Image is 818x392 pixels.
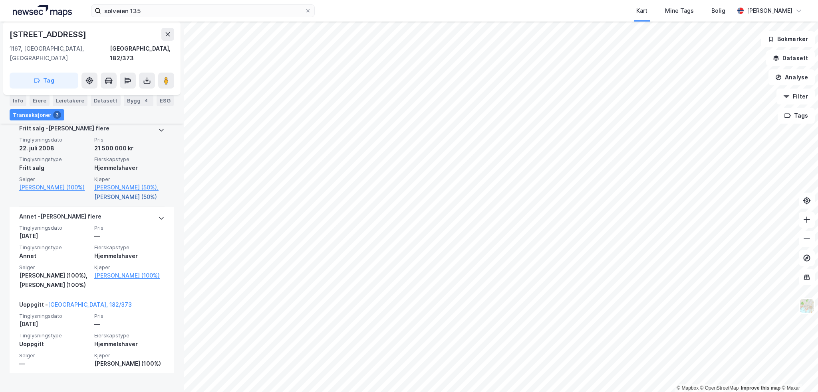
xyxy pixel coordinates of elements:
a: [PERSON_NAME] (100%) [19,183,89,192]
span: Tinglysningstype [19,332,89,339]
span: Tinglysningstype [19,244,89,251]
span: Tinglysningsdato [19,225,89,231]
span: Selger [19,352,89,359]
span: Pris [94,313,165,319]
div: Bygg [124,95,153,106]
div: Transaksjoner [10,109,64,120]
div: Uoppgitt - [19,300,132,313]
div: Datasett [91,95,121,106]
span: Selger [19,264,89,271]
div: — [19,359,89,368]
div: [PERSON_NAME] [747,6,792,16]
span: Tinglysningsdato [19,136,89,143]
div: 22. juli 2008 [19,144,89,153]
a: [GEOGRAPHIC_DATA], 182/373 [48,301,132,308]
div: — [94,231,165,241]
a: Mapbox [677,385,699,391]
a: OpenStreetMap [700,385,739,391]
div: Info [10,95,26,106]
a: Improve this map [741,385,780,391]
div: Eiere [30,95,50,106]
span: Selger [19,176,89,183]
div: Mine Tags [665,6,694,16]
div: Annet - [PERSON_NAME] flere [19,212,101,225]
div: Kart [636,6,647,16]
span: Eierskapstype [94,156,165,163]
span: Kjøper [94,352,165,359]
div: Hjemmelshaver [94,163,165,173]
div: Hjemmelshaver [94,251,165,261]
span: Kjøper [94,176,165,183]
img: Z [799,298,814,313]
span: Tinglysningsdato [19,313,89,319]
button: Analyse [768,69,815,85]
div: [PERSON_NAME] (100%), [19,271,89,280]
div: Annet [19,251,89,261]
a: [PERSON_NAME] (50%), [94,183,165,192]
div: — [94,319,165,329]
span: Kjøper [94,264,165,271]
span: Eierskapstype [94,244,165,251]
div: Fritt salg - [PERSON_NAME] flere [19,124,109,136]
div: Leietakere [53,95,87,106]
div: Uoppgitt [19,339,89,349]
div: [PERSON_NAME] (100%) [94,359,165,368]
a: [PERSON_NAME] (100%) [94,271,165,280]
div: 3 [53,111,61,119]
iframe: Chat Widget [778,354,818,392]
div: [PERSON_NAME] (100%) [19,280,89,290]
button: Tags [778,108,815,124]
button: Tag [10,73,78,89]
div: 1167, [GEOGRAPHIC_DATA], [GEOGRAPHIC_DATA] [10,44,110,63]
span: Eierskapstype [94,332,165,339]
a: [PERSON_NAME] (50%) [94,192,165,202]
div: [DATE] [19,319,89,329]
div: Hjemmelshaver [94,339,165,349]
div: [GEOGRAPHIC_DATA], 182/373 [110,44,174,63]
button: Datasett [766,50,815,66]
div: ESG [157,95,174,106]
div: 4 [142,97,150,104]
div: [DATE] [19,231,89,241]
div: Fritt salg [19,163,89,173]
span: Pris [94,225,165,231]
img: logo.a4113a55bc3d86da70a041830d287a7e.svg [13,5,72,17]
input: Søk på adresse, matrikkel, gårdeiere, leietakere eller personer [101,5,305,17]
button: Bokmerker [761,31,815,47]
div: [STREET_ADDRESS] [10,28,88,41]
div: Bolig [711,6,725,16]
span: Pris [94,136,165,143]
span: Tinglysningstype [19,156,89,163]
button: Filter [776,89,815,104]
div: 21 500 000 kr [94,144,165,153]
